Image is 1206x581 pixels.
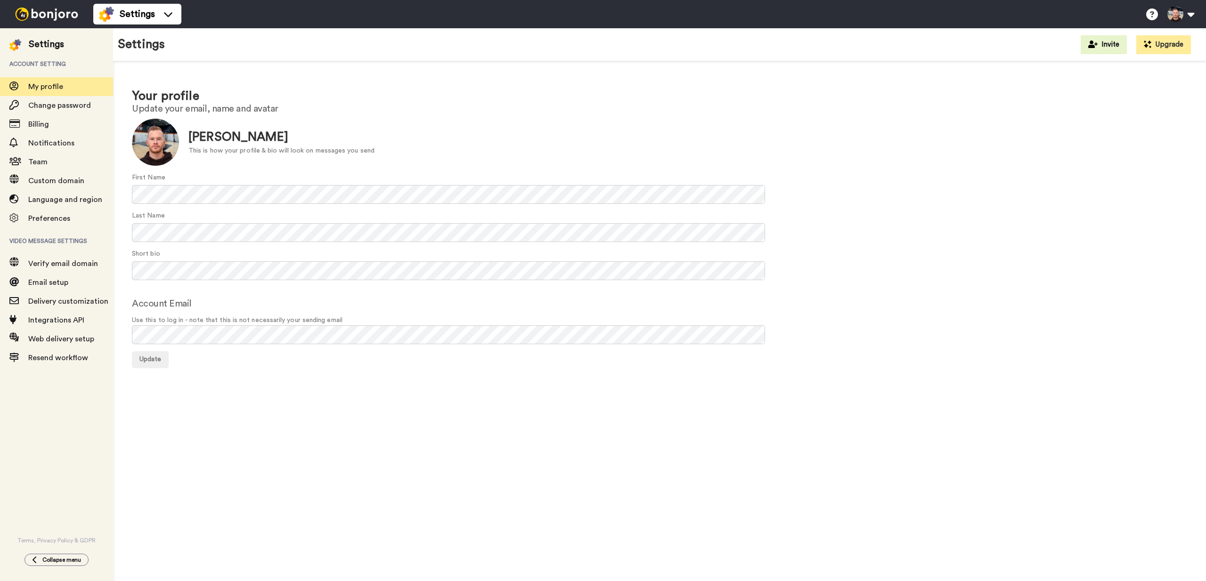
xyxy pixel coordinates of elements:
span: Team [28,158,48,166]
button: Invite [1081,35,1127,54]
span: Custom domain [28,177,84,185]
span: Update [139,356,161,363]
span: Verify email domain [28,260,98,267]
span: Integrations API [28,316,84,324]
img: settings-colored.svg [9,39,21,51]
label: Short bio [132,249,160,259]
span: Resend workflow [28,354,88,362]
label: Account Email [132,297,192,311]
h2: Update your email, name and avatar [132,104,1187,114]
span: Billing [28,121,49,128]
h1: Your profile [132,89,1187,103]
span: Preferences [28,215,70,222]
h1: Settings [118,38,165,51]
span: Web delivery setup [28,335,94,343]
button: Collapse menu [24,554,89,566]
div: This is how your profile & bio will look on messages you send [188,146,375,156]
img: bj-logo-header-white.svg [11,8,82,21]
span: Notifications [28,139,74,147]
span: Language and region [28,196,102,203]
img: settings-colored.svg [99,7,114,22]
span: Change password [28,102,91,109]
span: Settings [120,8,155,21]
label: First Name [132,173,165,183]
div: [PERSON_NAME] [188,129,375,146]
span: Delivery customization [28,298,108,305]
label: Last Name [132,211,165,221]
button: Update [132,351,169,368]
button: Upgrade [1136,35,1191,54]
span: Use this to log in - note that this is not necessarily your sending email [132,315,1187,325]
span: Collapse menu [42,556,81,564]
div: Settings [29,38,64,51]
span: Email setup [28,279,68,286]
span: My profile [28,83,63,90]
